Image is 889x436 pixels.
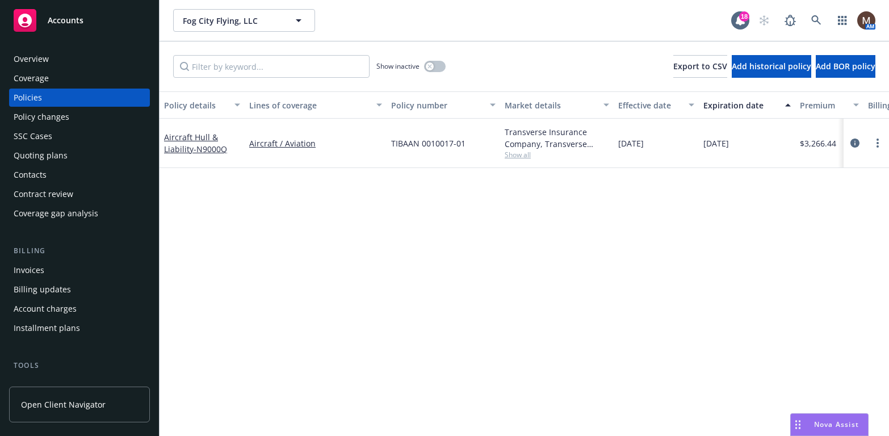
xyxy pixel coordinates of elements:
[245,91,387,119] button: Lines of coverage
[14,204,98,223] div: Coverage gap analysis
[391,99,483,111] div: Policy number
[732,61,811,72] span: Add historical policy
[816,61,875,72] span: Add BOR policy
[48,16,83,25] span: Accounts
[9,69,150,87] a: Coverage
[673,55,727,78] button: Export to CSV
[387,91,500,119] button: Policy number
[14,146,68,165] div: Quoting plans
[14,376,62,394] div: Manage files
[183,15,281,27] span: Fog City Flying, LLC
[9,146,150,165] a: Quoting plans
[618,99,682,111] div: Effective date
[857,11,875,30] img: photo
[790,413,869,436] button: Nova Assist
[14,261,44,279] div: Invoices
[9,319,150,337] a: Installment plans
[173,55,370,78] input: Filter by keyword...
[14,108,69,126] div: Policy changes
[9,360,150,371] div: Tools
[9,166,150,184] a: Contacts
[505,99,597,111] div: Market details
[9,300,150,318] a: Account charges
[732,55,811,78] button: Add historical policy
[9,5,150,36] a: Accounts
[505,150,609,160] span: Show all
[9,108,150,126] a: Policy changes
[614,91,699,119] button: Effective date
[618,137,644,149] span: [DATE]
[9,261,150,279] a: Invoices
[14,185,73,203] div: Contract review
[814,420,859,429] span: Nova Assist
[9,245,150,257] div: Billing
[9,204,150,223] a: Coverage gap analysis
[848,136,862,150] a: circleInformation
[9,280,150,299] a: Billing updates
[673,61,727,72] span: Export to CSV
[9,185,150,203] a: Contract review
[14,319,80,337] div: Installment plans
[14,166,47,184] div: Contacts
[703,137,729,149] span: [DATE]
[14,280,71,299] div: Billing updates
[871,136,884,150] a: more
[194,144,227,154] span: - N9000Q
[505,126,609,150] div: Transverse Insurance Company, Transverse Insurance Company, Beacon Aviation Insurance Services
[21,399,106,410] span: Open Client Navigator
[14,300,77,318] div: Account charges
[739,11,749,22] div: 18
[9,127,150,145] a: SSC Cases
[795,91,863,119] button: Premium
[249,99,370,111] div: Lines of coverage
[9,50,150,68] a: Overview
[14,69,49,87] div: Coverage
[816,55,875,78] button: Add BOR policy
[164,132,227,154] a: Aircraft Hull & Liability
[391,137,466,149] span: TIBAAN 0010017-01
[9,376,150,394] a: Manage files
[249,137,382,149] a: Aircraft / Aviation
[703,99,778,111] div: Expiration date
[14,127,52,145] div: SSC Cases
[9,89,150,107] a: Policies
[800,99,846,111] div: Premium
[500,91,614,119] button: Market details
[164,99,228,111] div: Policy details
[14,50,49,68] div: Overview
[753,9,775,32] a: Start snowing
[831,9,854,32] a: Switch app
[779,9,802,32] a: Report a Bug
[805,9,828,32] a: Search
[791,414,805,435] div: Drag to move
[14,89,42,107] div: Policies
[160,91,245,119] button: Policy details
[699,91,795,119] button: Expiration date
[376,61,420,71] span: Show inactive
[800,137,836,149] span: $3,266.44
[173,9,315,32] button: Fog City Flying, LLC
